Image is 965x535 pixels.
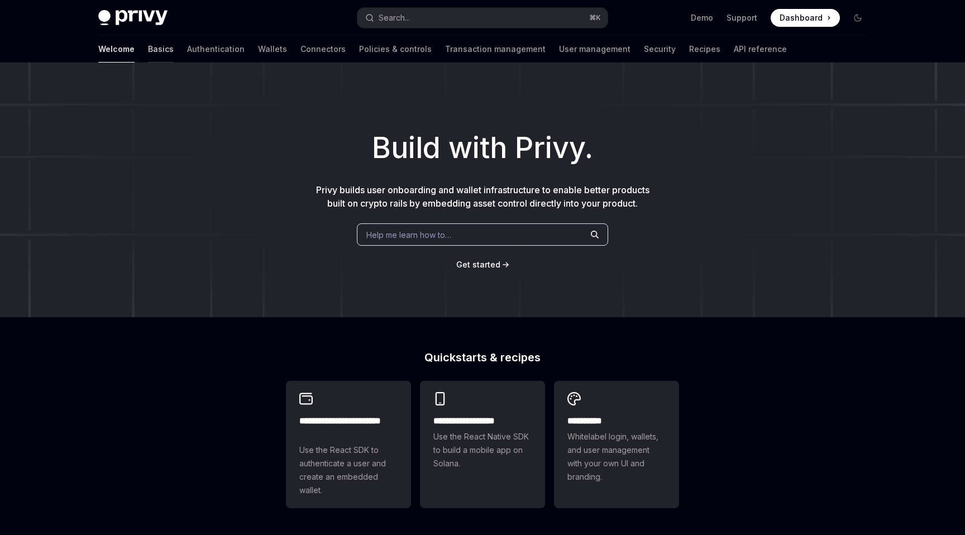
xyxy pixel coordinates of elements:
[187,36,245,63] a: Authentication
[567,430,666,484] span: Whitelabel login, wallets, and user management with your own UI and branding.
[589,13,601,22] span: ⌘ K
[691,12,713,23] a: Demo
[456,259,500,270] a: Get started
[734,36,787,63] a: API reference
[456,260,500,269] span: Get started
[849,9,867,27] button: Toggle dark mode
[689,36,720,63] a: Recipes
[433,430,532,470] span: Use the React Native SDK to build a mobile app on Solana.
[554,381,679,508] a: **** *****Whitelabel login, wallets, and user management with your own UI and branding.
[420,381,545,508] a: **** **** **** ***Use the React Native SDK to build a mobile app on Solana.
[316,184,649,209] span: Privy builds user onboarding and wallet infrastructure to enable better products built on crypto ...
[98,10,168,26] img: dark logo
[445,36,546,63] a: Transaction management
[366,229,451,241] span: Help me learn how to…
[258,36,287,63] a: Wallets
[727,12,757,23] a: Support
[286,352,679,363] h2: Quickstarts & recipes
[148,36,174,63] a: Basics
[559,36,630,63] a: User management
[300,36,346,63] a: Connectors
[18,126,947,170] h1: Build with Privy.
[379,11,410,25] div: Search...
[771,9,840,27] a: Dashboard
[299,443,398,497] span: Use the React SDK to authenticate a user and create an embedded wallet.
[780,12,823,23] span: Dashboard
[98,36,135,63] a: Welcome
[357,8,608,28] button: Search...⌘K
[644,36,676,63] a: Security
[359,36,432,63] a: Policies & controls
